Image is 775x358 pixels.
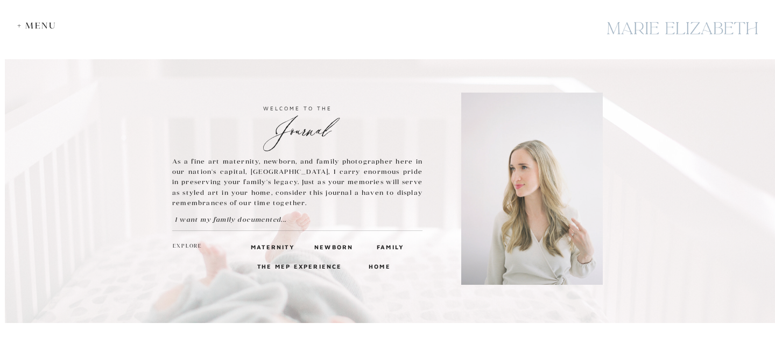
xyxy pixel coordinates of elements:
a: I want my family documented... [175,214,310,224]
h3: welcome to the [172,103,422,113]
a: home [369,261,389,271]
div: + Menu [17,20,62,31]
a: Newborn [314,242,350,251]
p: As a fine art maternity, newborn, and family photographer here in our nation's capital, [GEOGRAPH... [172,156,422,208]
a: maternity [251,242,288,251]
h2: explore [173,242,203,251]
h2: Journal [172,115,422,134]
a: Family [377,242,403,251]
a: The MEP Experience [257,261,344,271]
